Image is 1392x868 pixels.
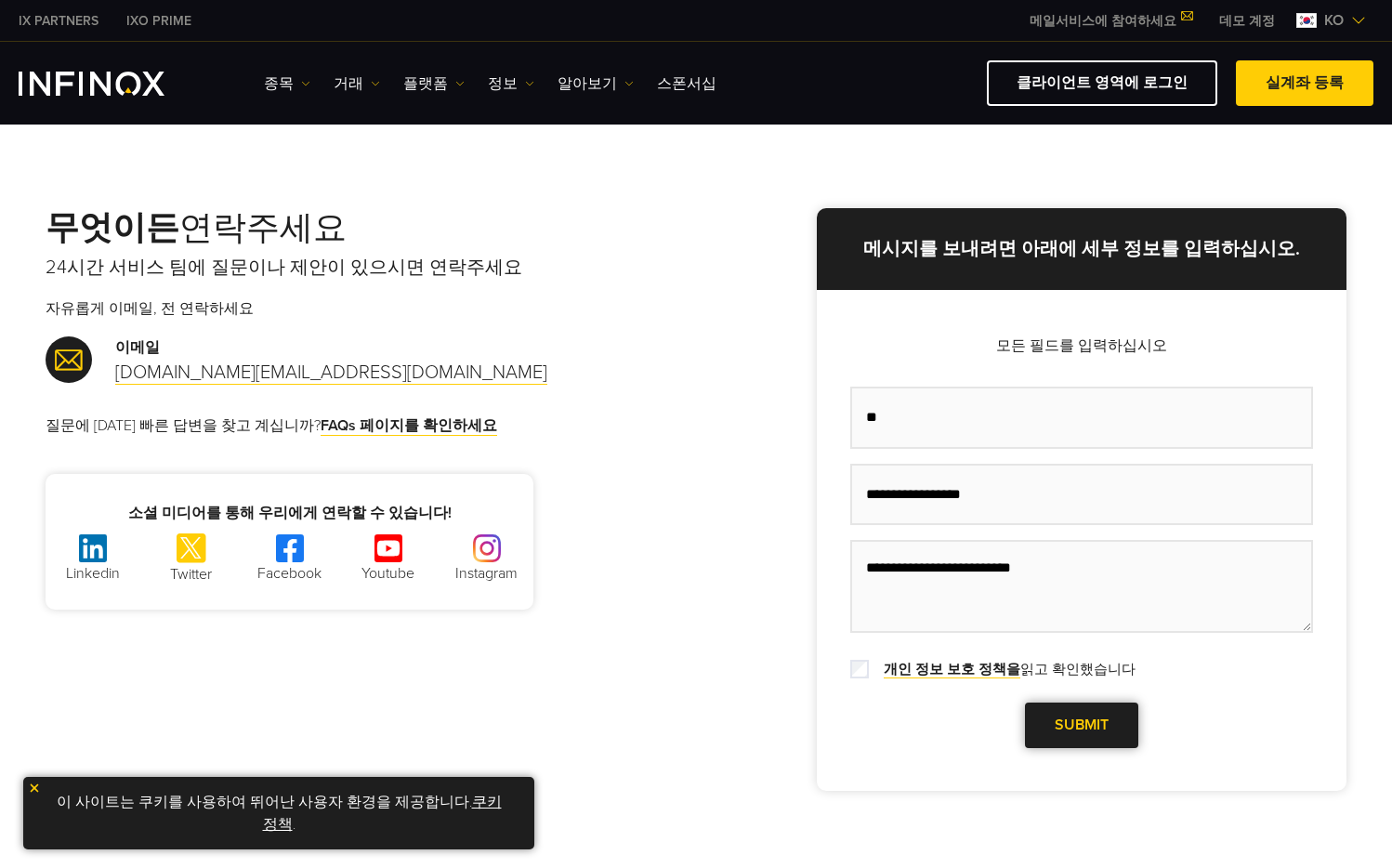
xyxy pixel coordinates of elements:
a: 거래 [334,72,380,95]
a: INFINOX Logo [19,72,208,96]
p: Instagram [440,562,533,585]
p: 24시간 서비스 팀에 질문이나 제안이 있으시면 연락주세요 [46,255,696,281]
h2: 연락주세요 [46,208,696,249]
p: Youtube [342,562,435,585]
p: Facebook [243,562,336,585]
a: Submit [1025,703,1138,748]
span: ko [1317,9,1351,32]
a: INFINOX [112,11,205,31]
a: 플랫폼 [403,72,465,95]
a: 종목 [264,72,310,95]
strong: 소셜 미디어를 통해 우리에게 연락할 수 있습니다! [128,504,452,522]
p: 자유롭게 이메일, 전 연락하세요 [46,297,696,320]
p: 모든 필드를 입력하십시오 [850,335,1313,357]
label: 읽고 확인했습니다 [873,659,1136,680]
p: 질문에 [DATE] 빠른 답변을 찾고 계십니까? [46,414,696,437]
strong: 개인 정보 보호 정책을 [884,661,1020,677]
a: 알아보기 [558,72,634,95]
strong: 이메일 [115,338,160,357]
a: FAQs 페이지를 확인하세요 [321,416,497,436]
a: INFINOX MENU [1205,11,1289,31]
strong: 메시지를 보내려면 아래에 세부 정보를 입력하십시오. [863,238,1300,260]
a: INFINOX [5,11,112,31]
p: Linkedin [46,562,139,585]
a: 실계좌 등록 [1236,60,1373,106]
p: 이 사이트는 쿠키를 사용하여 뛰어난 사용자 환경을 제공합니다. . [33,786,525,840]
a: 개인 정보 보호 정책을 [884,661,1020,678]
a: 클라이언트 영역에 로그인 [987,60,1217,106]
a: 스폰서십 [657,72,716,95]
a: 메일서비스에 참여하세요 [1016,13,1205,29]
strong: 무엇이든 [46,208,179,248]
a: 정보 [488,72,534,95]
a: [DOMAIN_NAME][EMAIL_ADDRESS][DOMAIN_NAME] [115,362,547,385]
p: Twitter [145,563,238,585]
img: yellow close icon [28,782,41,795]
